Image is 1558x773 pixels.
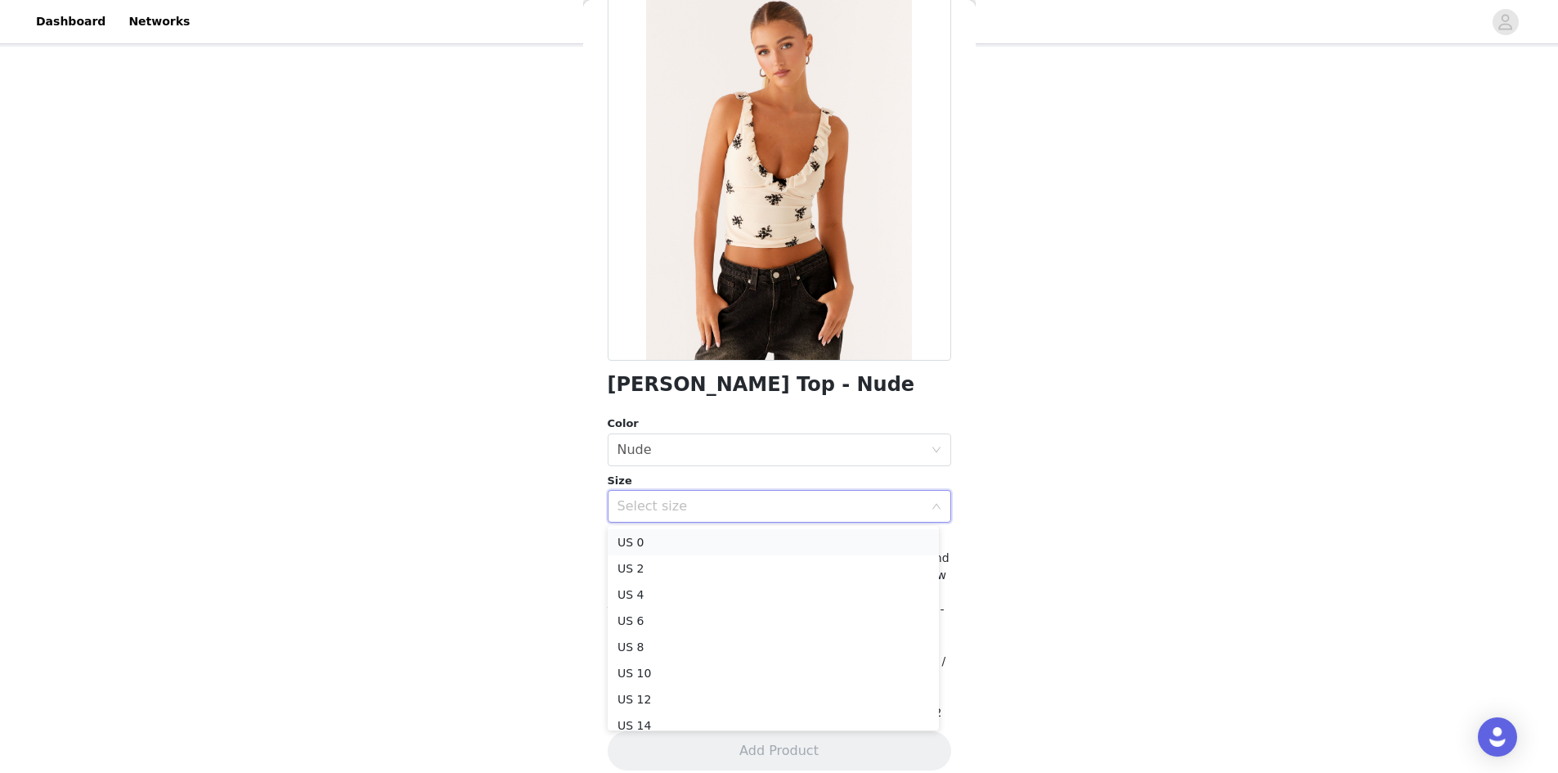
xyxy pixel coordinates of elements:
button: Add Product [608,731,951,771]
div: Open Intercom Messenger [1478,717,1517,757]
a: Dashboard [26,3,115,40]
li: US 8 [608,634,939,660]
div: Select size [617,498,923,515]
li: US 4 [608,582,939,608]
li: US 6 [608,608,939,634]
div: Size [608,473,951,489]
a: Networks [119,3,200,40]
li: US 10 [608,660,939,686]
li: US 0 [608,529,939,555]
li: US 12 [608,686,939,712]
li: US 14 [608,712,939,739]
div: Color [608,416,951,432]
h1: [PERSON_NAME] Top - Nude [608,374,915,396]
i: icon: down [932,501,941,513]
li: US 2 [608,555,939,582]
div: avatar [1497,9,1513,35]
div: Nude [617,434,652,465]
